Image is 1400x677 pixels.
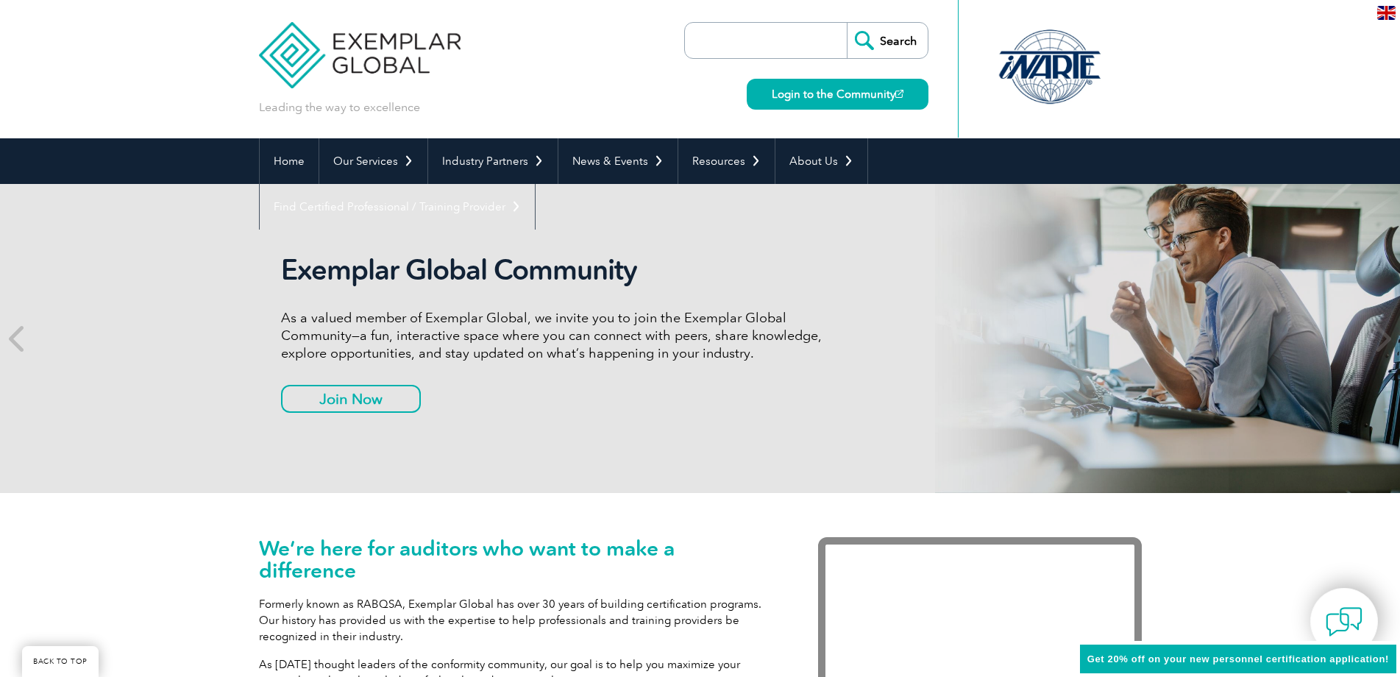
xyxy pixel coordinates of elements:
[558,138,678,184] a: News & Events
[22,646,99,677] a: BACK TO TOP
[260,184,535,230] a: Find Certified Professional / Training Provider
[259,537,774,581] h1: We’re here for auditors who want to make a difference
[1377,6,1396,20] img: en
[260,138,319,184] a: Home
[281,253,833,287] h2: Exemplar Global Community
[428,138,558,184] a: Industry Partners
[775,138,867,184] a: About Us
[281,385,421,413] a: Join Now
[1326,603,1362,640] img: contact-chat.png
[259,596,774,645] p: Formerly known as RABQSA, Exemplar Global has over 30 years of building certification programs. O...
[678,138,775,184] a: Resources
[281,309,833,362] p: As a valued member of Exemplar Global, we invite you to join the Exemplar Global Community—a fun,...
[895,90,903,98] img: open_square.png
[747,79,928,110] a: Login to the Community
[1087,653,1389,664] span: Get 20% off on your new personnel certification application!
[847,23,928,58] input: Search
[259,99,420,116] p: Leading the way to excellence
[319,138,427,184] a: Our Services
